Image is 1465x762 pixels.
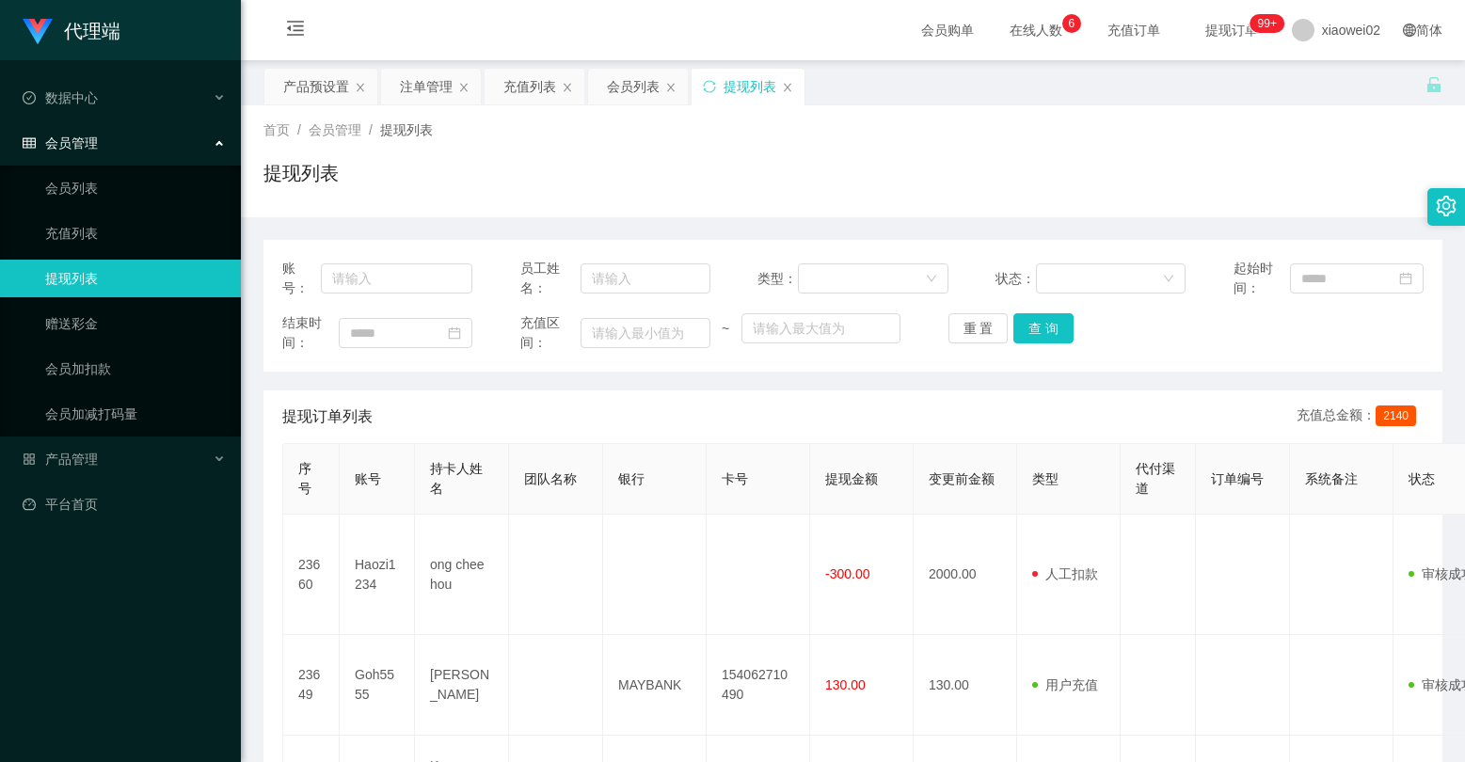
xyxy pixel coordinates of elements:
[45,214,226,252] a: 充值列表
[1000,24,1072,37] span: 在线人数
[297,122,301,137] span: /
[929,471,995,486] span: 变更前金额
[1032,677,1098,692] span: 用户充值
[741,313,900,343] input: 请输入最大值为
[914,515,1017,635] td: 2000.00
[321,263,472,294] input: 请输入
[703,80,716,93] i: 图标: sync
[263,159,339,187] h1: 提现列表
[340,515,415,635] td: Haozi1234
[520,259,581,298] span: 员工姓名：
[1098,24,1170,37] span: 充值订单
[45,260,226,297] a: 提现列表
[309,122,361,137] span: 会员管理
[23,90,98,105] span: 数据中心
[520,313,581,353] span: 充值区间：
[825,677,866,692] span: 130.00
[45,169,226,207] a: 会员列表
[23,19,53,45] img: logo.9652507e.png
[458,82,470,93] i: 图标: close
[283,515,340,635] td: 23660
[581,263,710,294] input: 请输入
[722,471,748,486] span: 卡号
[430,461,483,496] span: 持卡人姓名
[1297,405,1424,428] div: 充值总金额：
[757,269,798,289] span: 类型：
[1403,24,1416,37] i: 图标: global
[1436,196,1457,216] i: 图标: setting
[283,635,340,736] td: 23649
[23,452,98,467] span: 产品管理
[1032,566,1098,581] span: 人工扣款
[1062,14,1081,33] sup: 6
[23,485,226,523] a: 图标: dashboard平台首页
[1196,24,1267,37] span: 提现订单
[782,82,793,93] i: 图标: close
[448,326,461,340] i: 图标: calendar
[607,69,660,104] div: 会员列表
[1136,461,1175,496] span: 代付渠道
[283,69,349,104] div: 产品预设置
[369,122,373,137] span: /
[825,471,878,486] span: 提现金额
[415,515,509,635] td: ong chee hou
[263,122,290,137] span: 首页
[1399,272,1412,285] i: 图标: calendar
[282,313,339,353] span: 结束时间：
[45,395,226,433] a: 会员加减打码量
[400,69,453,104] div: 注单管理
[825,566,869,581] span: -300.00
[524,471,577,486] span: 团队名称
[995,269,1036,289] span: 状态：
[665,82,677,93] i: 图标: close
[1234,259,1290,298] span: 起始时间：
[503,69,556,104] div: 充值列表
[380,122,433,137] span: 提现列表
[45,305,226,342] a: 赠送彩金
[1376,405,1416,426] span: 2140
[707,635,810,736] td: 154062710490
[1409,471,1435,486] span: 状态
[1013,313,1074,343] button: 查 询
[64,1,120,61] h1: 代理端
[1032,471,1059,486] span: 类型
[23,91,36,104] i: 图标: check-circle-o
[926,273,937,286] i: 图标: down
[282,259,321,298] span: 账号：
[710,319,741,339] span: ~
[355,82,366,93] i: 图标: close
[1163,273,1174,286] i: 图标: down
[581,318,710,348] input: 请输入最小值为
[340,635,415,736] td: Goh5555
[23,135,98,151] span: 会员管理
[23,452,36,466] i: 图标: appstore-o
[562,82,573,93] i: 图标: close
[914,635,1017,736] td: 130.00
[23,136,36,150] i: 图标: table
[1305,471,1358,486] span: 系统备注
[618,471,645,486] span: 银行
[1425,76,1442,93] i: 图标: unlock
[282,405,373,428] span: 提现订单列表
[355,471,381,486] span: 账号
[45,350,226,388] a: 会员加扣款
[415,635,509,736] td: [PERSON_NAME]
[23,23,120,38] a: 代理端
[1250,14,1284,33] sup: 1204
[1211,471,1264,486] span: 订单编号
[298,461,311,496] span: 序号
[1068,14,1075,33] p: 6
[724,69,776,104] div: 提现列表
[948,313,1009,343] button: 重 置
[263,1,327,61] i: 图标: menu-fold
[603,635,707,736] td: MAYBANK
